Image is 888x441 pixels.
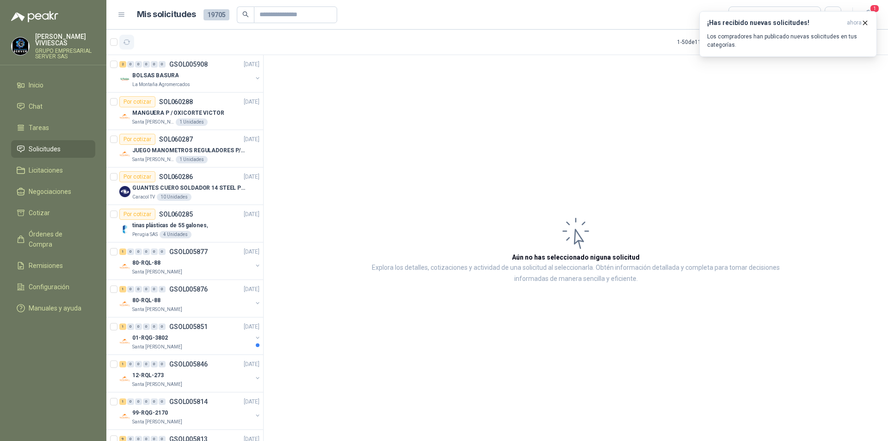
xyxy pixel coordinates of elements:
[169,248,208,255] p: GSOL005877
[169,323,208,330] p: GSOL005851
[137,8,196,21] h1: Mis solicitudes
[119,359,261,388] a: 1 0 0 0 0 0 GSOL005846[DATE] Company Logo12-RQL-273Santa [PERSON_NAME]
[132,259,160,267] p: 80-RQL-88
[135,286,142,292] div: 0
[132,381,182,388] p: Santa [PERSON_NAME]
[29,261,63,271] span: Remisiones
[159,248,166,255] div: 0
[159,323,166,330] div: 0
[119,396,261,426] a: 1 0 0 0 0 0 GSOL005814[DATE] Company Logo99-RQG-2170Santa [PERSON_NAME]
[132,371,164,380] p: 12-RQL-273
[12,37,29,55] img: Company Logo
[29,282,69,292] span: Configuración
[244,210,259,219] p: [DATE]
[847,19,862,27] span: ahora
[106,205,263,242] a: Por cotizarSOL060285[DATE] Company Logotinas plásticas de 55 galones,Perugia SAS4 Unidades
[11,225,95,253] a: Órdenes de Compra
[244,135,259,144] p: [DATE]
[29,80,43,90] span: Inicio
[512,252,640,262] h3: Aún no has seleccionado niguna solicitud
[11,204,95,222] a: Cotizar
[29,208,50,218] span: Cotizar
[119,286,126,292] div: 1
[119,398,126,405] div: 1
[119,186,130,197] img: Company Logo
[159,398,166,405] div: 0
[135,248,142,255] div: 0
[159,361,166,367] div: 0
[244,248,259,256] p: [DATE]
[127,248,134,255] div: 0
[119,321,261,351] a: 1 0 0 0 0 0 GSOL005851[DATE] Company Logo01-RQG-3802Santa [PERSON_NAME]
[119,149,130,160] img: Company Logo
[11,278,95,296] a: Configuración
[11,119,95,137] a: Tareas
[35,33,95,46] p: [PERSON_NAME] VIVIESCAS
[127,361,134,367] div: 0
[35,48,95,59] p: GRUPO EMPRESARIAL SERVER SAS
[132,184,247,193] p: GUANTES CUERO SOLDADOR 14 STEEL PRO SAFE(ADJUNTO FICHA TECNIC)
[119,74,130,85] img: Company Logo
[159,99,193,105] p: SOL060288
[677,35,740,50] div: 1 - 50 de 11685
[132,409,168,417] p: 99-RQG-2170
[119,361,126,367] div: 1
[244,360,259,369] p: [DATE]
[119,298,130,310] img: Company Logo
[860,6,877,23] button: 1
[119,171,155,182] div: Por cotizar
[151,361,158,367] div: 0
[132,109,224,118] p: MANGUERA P / OXICORTE VICTOR
[29,101,43,112] span: Chat
[244,173,259,181] p: [DATE]
[169,286,208,292] p: GSOL005876
[151,286,158,292] div: 0
[106,130,263,168] a: Por cotizarSOL060287[DATE] Company LogoJUEGO MANOMETROS REGULADORES P/OXIGENOSanta [PERSON_NAME]1...
[132,156,174,163] p: Santa [PERSON_NAME]
[159,61,166,68] div: 0
[29,303,81,313] span: Manuales y ayuda
[135,398,142,405] div: 0
[159,286,166,292] div: 0
[127,286,134,292] div: 0
[143,361,150,367] div: 0
[132,221,208,230] p: tinas plásticas de 55 galones,
[119,246,261,276] a: 1 0 0 0 0 0 GSOL005877[DATE] Company Logo80-RQL-88Santa [PERSON_NAME]
[699,11,877,57] button: ¡Has recibido nuevas solicitudes!ahora Los compradores han publicado nuevas solicitudes en tus ca...
[119,248,126,255] div: 1
[143,61,150,68] div: 0
[151,398,158,405] div: 0
[135,61,142,68] div: 0
[169,361,208,367] p: GSOL005846
[119,59,261,88] a: 2 0 0 0 0 0 GSOL005908[DATE] Company LogoBOLSAS BASURALa Montaña Agromercados
[244,98,259,106] p: [DATE]
[132,231,158,238] p: Perugia SAS
[707,32,869,49] p: Los compradores han publicado nuevas solicitudes en tus categorías.
[132,146,247,155] p: JUEGO MANOMETROS REGULADORES P/OXIGENO
[157,193,191,201] div: 10 Unidades
[11,161,95,179] a: Licitaciones
[135,361,142,367] div: 0
[169,61,208,68] p: GSOL005908
[244,60,259,69] p: [DATE]
[151,248,158,255] div: 0
[29,123,49,133] span: Tareas
[143,286,150,292] div: 0
[132,418,182,426] p: Santa [PERSON_NAME]
[132,193,155,201] p: Caracol TV
[119,261,130,272] img: Company Logo
[127,398,134,405] div: 0
[132,118,174,126] p: Santa [PERSON_NAME]
[151,61,158,68] div: 0
[119,61,126,68] div: 2
[11,257,95,274] a: Remisiones
[119,96,155,107] div: Por cotizar
[106,168,263,205] a: Por cotizarSOL060286[DATE] Company LogoGUANTES CUERO SOLDADOR 14 STEEL PRO SAFE(ADJUNTO FICHA TEC...
[132,334,168,342] p: 01-RQG-3802
[244,285,259,294] p: [DATE]
[242,11,249,18] span: search
[143,398,150,405] div: 0
[143,323,150,330] div: 0
[159,174,193,180] p: SOL060286
[29,165,63,175] span: Licitaciones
